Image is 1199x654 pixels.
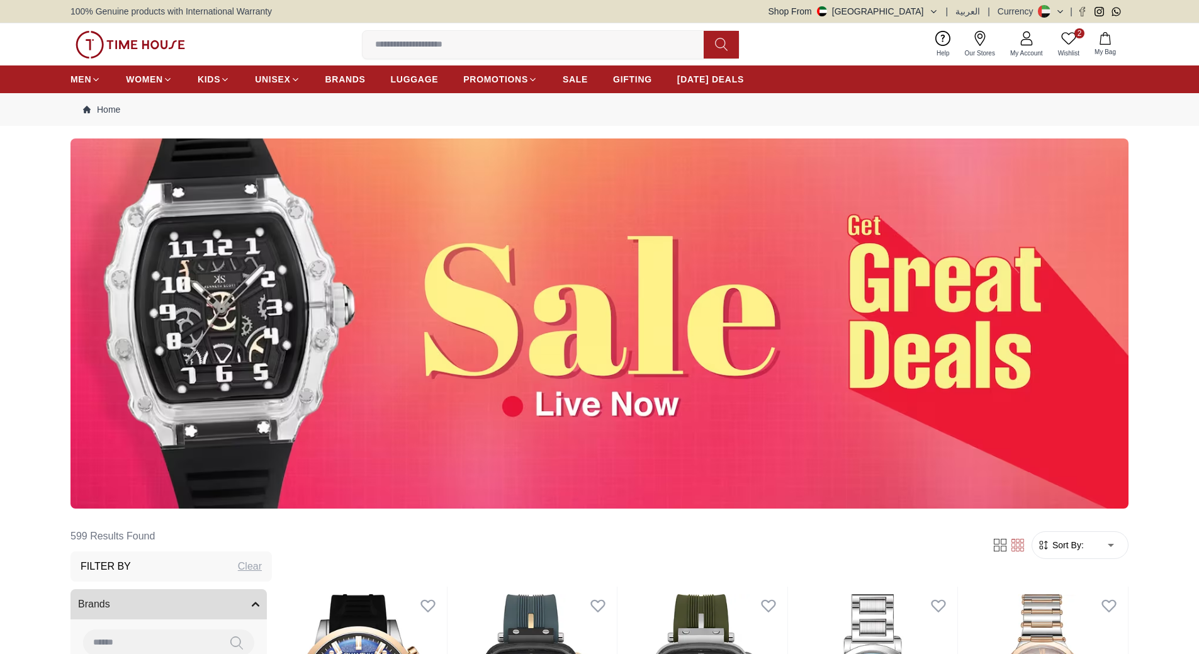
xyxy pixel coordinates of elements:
span: Help [932,48,955,58]
a: GIFTING [613,68,652,91]
div: Currency [998,5,1039,18]
a: Facebook [1078,7,1087,16]
span: LUGGAGE [391,73,439,86]
a: UNISEX [255,68,300,91]
button: العربية [955,5,980,18]
span: 2 [1074,28,1084,38]
img: ... [76,31,185,59]
img: ... [70,138,1129,509]
span: BRANDS [325,73,366,86]
button: Shop From[GEOGRAPHIC_DATA] [768,5,938,18]
a: 2Wishlist [1050,28,1087,60]
a: Whatsapp [1112,7,1121,16]
h6: 599 Results Found [70,521,272,551]
span: | [1070,5,1072,18]
span: | [988,5,990,18]
a: LUGGAGE [391,68,439,91]
span: | [946,5,949,18]
span: Wishlist [1053,48,1084,58]
span: My Bag [1089,47,1121,57]
span: WOMEN [126,73,163,86]
span: Our Stores [960,48,1000,58]
span: My Account [1005,48,1048,58]
nav: Breadcrumb [70,93,1129,126]
a: Instagram [1095,7,1104,16]
span: Sort By: [1050,539,1084,551]
span: SALE [563,73,588,86]
button: Brands [70,589,267,619]
a: [DATE] DEALS [677,68,744,91]
span: 100% Genuine products with International Warranty [70,5,272,18]
span: [DATE] DEALS [677,73,744,86]
a: WOMEN [126,68,172,91]
h3: Filter By [81,559,131,574]
span: PROMOTIONS [463,73,528,86]
span: Brands [78,597,110,612]
a: BRANDS [325,68,366,91]
a: KIDS [198,68,230,91]
button: My Bag [1087,30,1123,59]
img: United Arab Emirates [817,6,827,16]
a: Home [83,103,120,116]
button: Sort By: [1037,539,1084,551]
div: Clear [238,559,262,574]
span: UNISEX [255,73,290,86]
span: KIDS [198,73,220,86]
span: MEN [70,73,91,86]
a: Help [929,28,957,60]
span: GIFTING [613,73,652,86]
a: PROMOTIONS [463,68,538,91]
a: MEN [70,68,101,91]
a: SALE [563,68,588,91]
a: Our Stores [957,28,1003,60]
